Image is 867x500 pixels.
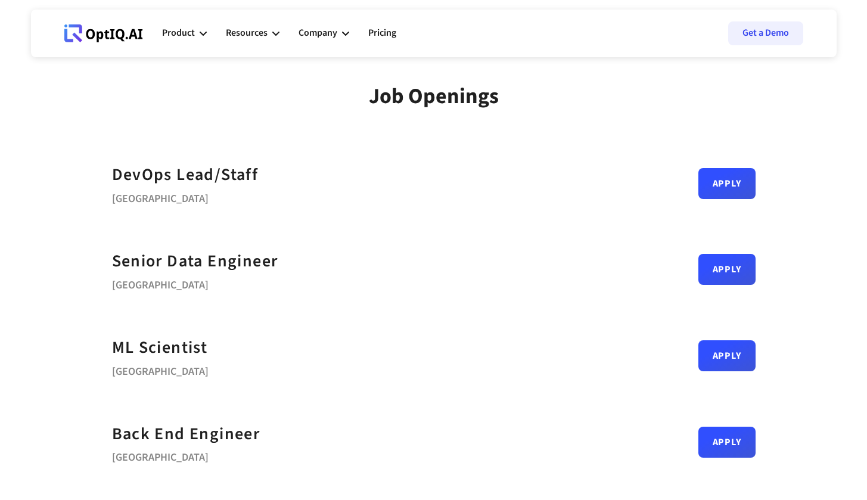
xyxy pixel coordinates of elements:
a: Apply [698,427,756,458]
div: Resources [226,25,268,41]
div: Company [299,25,337,41]
a: ML Scientist [112,334,208,361]
div: Company [299,15,349,51]
div: [GEOGRAPHIC_DATA] [112,275,278,291]
a: Get a Demo [728,21,803,45]
div: [GEOGRAPHIC_DATA] [112,447,260,464]
div: [GEOGRAPHIC_DATA] [112,361,209,378]
a: Back End Engineer [112,421,260,448]
div: Product [162,25,195,41]
div: Job Openings [369,83,499,109]
div: Product [162,15,207,51]
a: Senior Data Engineer [112,248,278,275]
a: Apply [698,254,756,285]
div: Resources [226,15,279,51]
a: Webflow Homepage [64,15,143,51]
a: Pricing [368,15,396,51]
a: Apply [698,168,756,199]
div: [GEOGRAPHIC_DATA] [112,188,259,205]
a: Apply [698,340,756,371]
a: DevOps Lead/Staff [112,162,259,188]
